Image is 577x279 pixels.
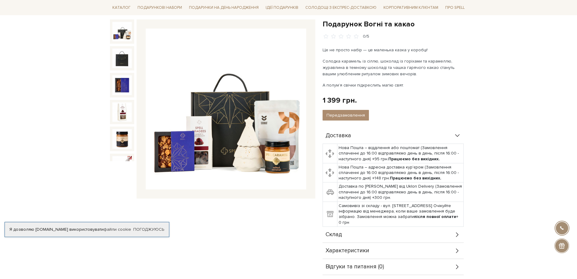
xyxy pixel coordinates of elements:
[323,82,465,88] p: А полум’я свічки підкреслить магію свят.
[323,58,465,77] p: Солодка карамель із сіллю, шоколад із горіхами та карамеллю, журавлина в темному шоколаді та чашк...
[133,227,164,232] a: Погоджуюсь
[112,75,132,95] img: Подарунок Вогні та какао
[112,102,132,122] img: Подарунок Вогні та какао
[443,3,467,12] a: Про Spell
[326,133,351,138] span: Доставка
[104,227,131,232] a: файли cookie
[337,182,464,202] td: Доставка по [PERSON_NAME] від Uklon Delivery (Замовлення сплаченні до 16:00 відправляємо день в д...
[5,227,169,232] div: Я дозволяю [DOMAIN_NAME] використовувати
[112,49,132,68] img: Подарунок Вогні та какао
[263,3,301,12] a: Ідеї подарунків
[187,3,261,12] a: Подарунки на День народження
[135,3,184,12] a: Подарункові набори
[326,232,342,237] span: Склад
[323,19,467,29] h1: Подарунок Вогні та какао
[326,248,369,253] span: Характеристики
[337,163,464,182] td: Нова Пошта – адресна доставка кур'єром (Замовлення сплаченні до 16:00 відправляємо день в день, п...
[388,156,440,162] b: Працюємо без вихідних.
[337,202,464,227] td: Самовивіз зі складу - вул. [STREET_ADDRESS] Очікуйте інформацію від менеджера, коли ваше замовлен...
[323,110,369,121] button: Передзамовлення
[323,96,357,105] div: 1 399 грн.
[381,3,441,12] a: Корпоративним клієнтам
[112,22,132,41] img: Подарунок Вогні та какао
[390,175,441,181] b: Працюємо без вихідних.
[112,156,132,175] img: Подарунок Вогні та какао
[323,47,465,53] p: Це не просто набір — це маленька казка у коробці!
[414,214,456,219] b: після повної оплати
[146,29,306,189] img: Подарунок Вогні та какао
[337,144,464,163] td: Нова Пошта – відділення або поштомат (Замовлення сплаченні до 16:00 відправляємо день в день, піс...
[112,129,132,148] img: Подарунок Вогні та какао
[110,3,133,12] a: Каталог
[326,264,384,270] span: Відгуки та питання (0)
[303,2,379,13] a: Солодощі з експрес-доставкою
[363,34,369,39] div: 0/5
